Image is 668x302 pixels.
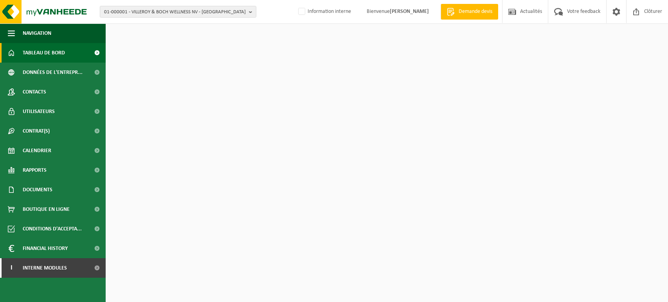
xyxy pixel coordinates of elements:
span: Navigation [23,23,51,43]
span: Rapports [23,160,47,180]
button: 01-000001 - VILLEROY & BOCH WELLNESS NV - [GEOGRAPHIC_DATA] [100,6,256,18]
span: Demande devis [457,8,494,16]
span: Documents [23,180,52,200]
span: Calendrier [23,141,51,160]
label: Information interne [297,6,351,18]
strong: [PERSON_NAME] [390,9,429,14]
span: I [8,258,15,278]
a: Demande devis [441,4,498,20]
span: Données de l'entrepr... [23,63,83,82]
span: Interne modules [23,258,67,278]
span: Contrat(s) [23,121,50,141]
span: Tableau de bord [23,43,65,63]
span: Utilisateurs [23,102,55,121]
span: 01-000001 - VILLEROY & BOCH WELLNESS NV - [GEOGRAPHIC_DATA] [104,6,246,18]
span: Boutique en ligne [23,200,70,219]
span: Contacts [23,82,46,102]
span: Conditions d'accepta... [23,219,82,239]
span: Financial History [23,239,68,258]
